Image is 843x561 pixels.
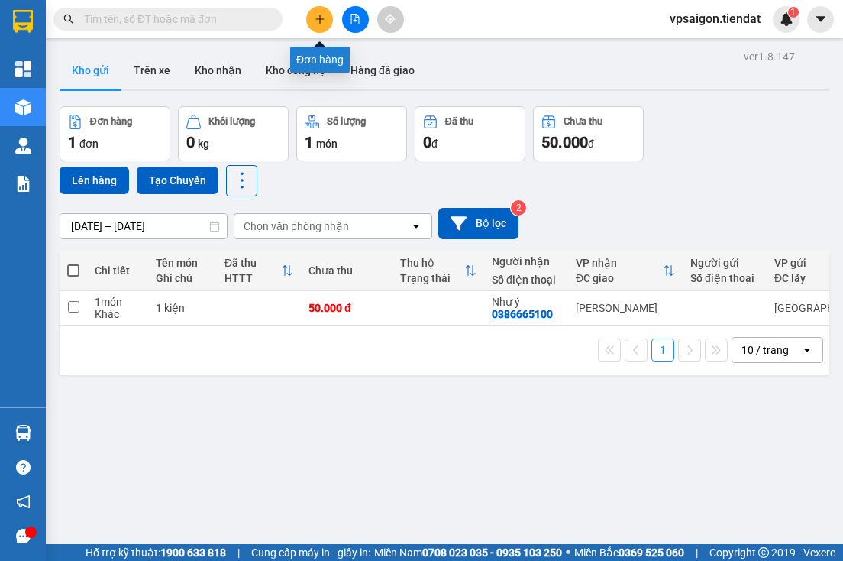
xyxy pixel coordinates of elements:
div: ĐC giao [576,272,663,284]
div: Thu hộ [400,257,464,269]
sup: 1 [788,7,799,18]
span: plus [315,14,325,24]
th: Toggle SortBy [568,251,683,291]
div: 1 kiện [156,302,209,314]
div: [PERSON_NAME] [576,302,675,314]
th: Toggle SortBy [217,251,301,291]
div: Khối lượng [208,116,255,127]
span: copyright [758,547,769,558]
span: aim [385,14,396,24]
div: Số điện thoại [690,272,759,284]
div: Đã thu [224,257,281,269]
div: 0386665100 [492,308,553,320]
div: 10 / trang [741,342,789,358]
button: Số lượng1món [296,106,407,161]
div: Số lượng [327,116,366,127]
div: Chưa thu [564,116,602,127]
div: Đã thu [445,116,473,127]
button: 1 [651,339,674,362]
button: Trên xe [121,52,182,89]
img: dashboard-icon [15,61,31,77]
button: aim [377,6,404,33]
div: Người nhận [492,255,560,268]
span: ⚪️ [566,550,570,556]
button: Lên hàng [60,167,129,194]
div: HTTT [224,272,281,284]
div: Đơn hàng [90,116,132,127]
span: Miền Bắc [574,544,684,561]
button: Đơn hàng1đơn [60,106,170,161]
span: đ [431,138,438,150]
button: plus [306,6,333,33]
button: file-add [342,6,369,33]
span: 0 [186,133,195,151]
button: Đã thu0đ [415,106,525,161]
button: Kho nhận [182,52,254,89]
span: Cung cấp máy in - giấy in: [251,544,370,561]
div: ver 1.8.147 [744,48,795,65]
button: caret-down [807,6,834,33]
strong: 0369 525 060 [619,546,684,559]
button: Khối lượng0kg [178,106,289,161]
div: Người gửi [690,257,759,269]
span: đ [588,138,594,150]
div: 50.000 đ [308,302,385,314]
button: Tạo Chuyến [137,167,218,194]
span: 1 [790,7,796,18]
span: Hỗ trợ kỹ thuật: [86,544,226,561]
span: 50.000 [541,133,588,151]
span: | [237,544,240,561]
div: Trạng thái [400,272,464,284]
div: Tên món [156,257,209,269]
span: 1 [305,133,313,151]
th: Toggle SortBy [392,251,484,291]
span: món [316,138,338,150]
button: Bộ lọc [438,208,518,239]
span: 1 [68,133,76,151]
sup: 2 [511,200,526,216]
div: 1 món [95,296,140,308]
img: warehouse-icon [15,138,31,154]
span: question-circle [16,460,31,475]
button: Kho gửi [60,52,121,89]
button: Chưa thu50.000đ [533,106,644,161]
strong: 1900 633 818 [160,546,226,559]
span: search [63,14,74,24]
img: warehouse-icon [15,99,31,115]
div: Khác [95,308,140,320]
span: Miền Nam [374,544,562,561]
button: Kho công nợ [254,52,338,89]
span: caret-down [814,12,828,26]
div: Chọn văn phòng nhận [244,219,349,234]
span: kg [198,138,209,150]
span: message [16,529,31,543]
span: notification [16,495,31,509]
div: Chi tiết [95,264,140,277]
img: logo-vxr [13,10,33,33]
img: solution-icon [15,176,31,192]
div: Số điện thoại [492,274,560,286]
svg: open [410,220,422,232]
div: Chưa thu [308,264,385,277]
input: Select a date range. [60,214,227,238]
span: file-add [350,14,360,24]
span: đơn [79,138,99,150]
span: | [696,544,698,561]
img: warehouse-icon [15,425,31,441]
strong: 0708 023 035 - 0935 103 250 [422,546,562,559]
span: vpsaigon.tiendat [657,9,773,28]
input: Tìm tên, số ĐT hoặc mã đơn [84,11,264,28]
button: Hàng đã giao [338,52,427,89]
div: Như ý [492,296,560,308]
div: Ghi chú [156,272,209,284]
img: icon-new-feature [780,12,793,26]
svg: open [801,344,813,356]
span: 0 [423,133,431,151]
div: VP nhận [576,257,663,269]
